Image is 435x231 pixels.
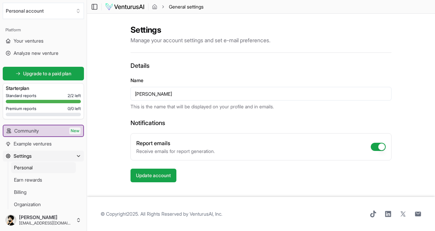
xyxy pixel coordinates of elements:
[14,127,39,134] span: Community
[136,148,215,155] p: Receive emails for report generation.
[101,211,222,217] span: © Copyright 2025 . All Rights Reserved by .
[68,106,81,111] span: 0 / 0 left
[136,140,170,147] label: Report emails
[130,118,391,128] h3: Notifications
[14,164,33,171] span: Personal
[190,211,221,217] a: VenturusAI, Inc
[14,153,32,159] span: Settings
[23,70,71,77] span: Upgrade to a paid plan
[14,189,27,196] span: Billing
[19,220,73,226] span: [EMAIL_ADDRESS][DOMAIN_NAME]
[130,61,391,71] h3: Details
[5,215,16,226] img: ACg8ocIDAvYNxnTuvWDfSIVEj_dGDnWh9LKToF3AWwvL-Fewc_Z6sppm=s96-c
[19,214,73,220] span: [PERSON_NAME]
[11,174,76,185] a: Earn rewards
[3,48,84,59] a: Analyze new venture
[3,3,84,19] button: Select an organization
[14,140,52,147] span: Example ventures
[169,3,204,10] span: General settings
[14,201,41,208] span: Organization
[6,93,36,98] span: Standard reports
[130,77,143,83] label: Name
[130,169,176,182] button: Update account
[14,176,42,183] span: Earn rewards
[3,35,84,46] a: Your ventures
[3,138,84,149] a: Example ventures
[11,199,76,210] a: Organization
[69,127,81,134] span: New
[3,212,84,228] button: [PERSON_NAME][EMAIL_ADDRESS][DOMAIN_NAME]
[3,25,84,35] div: Platform
[130,25,391,35] h2: Settings
[68,93,81,98] span: 2 / 2 left
[3,67,84,80] a: Upgrade to a paid plan
[14,37,43,44] span: Your ventures
[11,187,76,198] a: Billing
[6,106,36,111] span: Premium reports
[152,3,204,10] nav: breadcrumb
[105,3,145,11] img: logo
[3,125,83,136] a: CommunityNew
[11,162,76,173] a: Personal
[14,50,58,57] span: Analyze new venture
[3,151,84,161] button: Settings
[6,85,81,92] h3: Starter plan
[130,103,391,110] p: This is the name that will be displayed on your profile and in emails.
[130,87,391,101] input: Your name
[130,36,391,44] p: Manage your account settings and set e-mail preferences.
